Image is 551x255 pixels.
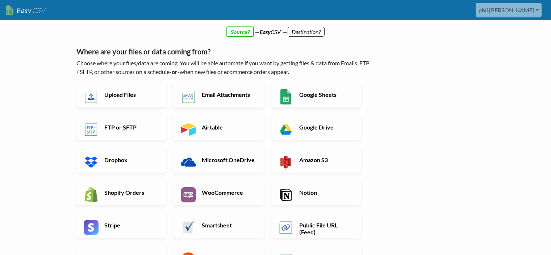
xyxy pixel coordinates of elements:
[174,115,264,140] a: Airtable
[76,115,167,140] a: FTP or SFTP
[32,6,46,15] span: CSV
[271,147,361,173] a: Amazon S3
[181,122,196,137] img: Airtable App & API
[174,180,264,205] a: WooCommerce
[271,115,361,140] a: Google Drive
[476,3,542,17] a: phil.[PERSON_NAME]
[84,155,99,170] img: Dropbox App & API
[103,91,159,98] h6: Upload Files
[297,222,354,235] h6: Public File URL (Feed)
[103,156,159,163] h6: Dropbox
[6,3,46,18] a: EasyCSV
[278,155,293,170] img: Amazon S3 App & API
[174,82,264,107] a: Email Attachments
[76,213,167,238] a: Stripe
[200,156,257,163] h6: Microsoft OneDrive
[181,187,196,202] img: WooCommerce App & API
[174,213,264,238] a: Smartsheet
[103,222,159,229] h6: Stripe
[200,222,257,229] h6: Smartsheet
[297,156,354,163] h6: Amazon S3
[278,89,293,104] img: Google Sheets App & API
[200,124,257,131] h6: Airtable
[103,189,159,196] h6: Shopify Orders
[174,147,264,173] a: Microsoft OneDrive
[200,91,257,98] h6: Email Attachments
[103,124,159,131] h6: FTP or SFTP
[84,187,99,202] img: Shopify App & API
[181,220,196,235] img: Smartsheet App & API
[76,147,167,173] a: Dropbox
[76,180,167,205] a: Shopify Orders
[84,122,99,137] img: FTP or SFTP App & API
[76,59,372,76] p: Choose where your files/data are coming. You will be able automate if you want by getting files &...
[271,180,361,205] a: Notion
[297,189,354,196] h6: Notion
[84,89,99,104] img: Upload Files App & API
[278,220,293,235] img: Public File URL App & API
[69,20,482,36] div: → CSV →
[200,189,257,196] h6: WooCommerce
[297,124,354,131] h6: Google Drive
[278,122,293,137] img: Google Drive App & API
[297,91,354,98] h6: Google Sheets
[181,89,196,104] img: Email New CSV or XLSX File App & API
[181,155,196,170] img: Microsoft OneDrive App & API
[84,220,99,235] img: Stripe App & API
[278,187,293,202] img: Notion App & API
[271,82,361,107] a: Google Sheets
[76,47,372,56] h5: Where are your files or data coming from?
[271,213,361,238] a: Public File URL (Feed)
[76,82,167,107] a: Upload Files
[170,68,180,75] b: -or-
